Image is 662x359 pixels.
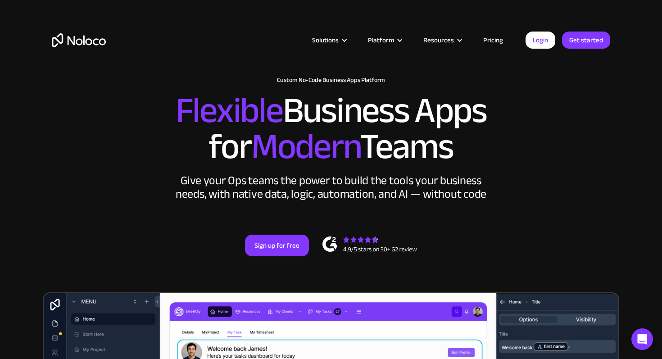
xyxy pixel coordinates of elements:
div: Platform [357,34,412,46]
a: home [52,33,106,47]
div: Solutions [301,34,357,46]
div: Give your Ops teams the power to build the tools your business needs, with native data, logic, au... [173,174,489,201]
div: Open Intercom Messenger [631,328,653,350]
div: Resources [412,34,472,46]
span: Modern [251,113,360,180]
a: Sign up for free [245,235,309,256]
div: Platform [368,34,394,46]
a: Login [526,32,555,49]
span: Flexible [176,77,283,144]
div: Resources [423,34,454,46]
h2: Business Apps for Teams [52,93,610,165]
div: Solutions [312,34,339,46]
a: Pricing [472,34,514,46]
a: Get started [562,32,610,49]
